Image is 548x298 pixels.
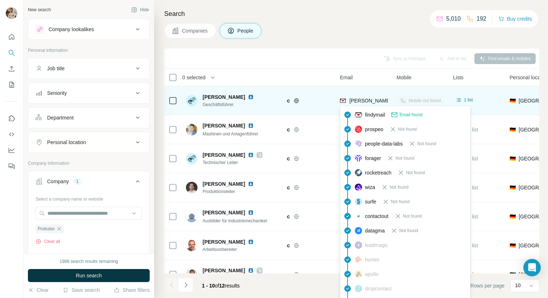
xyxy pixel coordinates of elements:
[6,144,17,157] button: Dashboard
[355,198,362,205] img: provider surfe logo
[365,256,379,263] span: hunter
[248,210,254,215] img: LinkedIn logo
[6,128,17,141] button: Use Surfe API
[203,267,245,274] span: [PERSON_NAME]
[510,126,516,133] span: 🇩🇪
[498,14,532,24] button: Buy credits
[28,160,150,167] p: Company information
[203,131,258,137] span: Mashinen und Anlagenführer
[28,109,149,126] button: Department
[406,169,425,176] span: Not found
[510,155,516,162] span: 🇩🇪
[340,97,346,104] img: provider findymail logo
[365,111,385,118] span: findymail
[203,238,245,245] span: [PERSON_NAME]
[365,184,375,191] span: wiza
[510,97,516,104] span: 🇩🇪
[365,227,385,234] span: datagma
[60,258,118,265] div: 1988 search results remaining
[248,268,254,273] img: LinkedIn logo
[28,60,149,77] button: Job title
[365,213,389,220] span: contactout
[203,218,267,223] span: Ausbilder für Industriemechaniker
[248,152,254,158] img: LinkedIn logo
[28,7,51,13] div: New search
[510,242,516,249] span: 🇩🇪
[47,65,65,72] div: Job title
[36,193,142,202] div: Select a company name or website
[203,188,262,195] span: Produktionsleiter
[248,94,254,100] img: LinkedIn logo
[76,272,102,279] span: Run search
[446,14,461,23] p: 5,010
[28,21,149,38] button: Company lookalikes
[365,140,403,147] span: people-data-labs
[28,286,49,294] button: Clear
[340,74,353,81] span: Email
[355,169,362,176] img: provider rocketreach logo
[28,269,150,282] button: Run search
[186,269,198,280] img: Avatar
[391,198,410,205] span: Not found
[203,159,262,166] span: Technischer Leiter
[365,285,391,292] span: dropcontact
[355,227,362,234] img: provider datagma logo
[355,270,362,278] img: provider apollo logo
[515,282,521,289] p: 10
[470,282,505,289] span: Rows per page
[186,153,198,164] img: Avatar
[355,126,362,133] img: provider prospeo logo
[164,9,539,19] h4: Search
[28,47,150,54] p: Personal information
[510,213,516,220] span: 🇩🇪
[237,27,254,34] span: People
[6,46,17,59] button: Search
[355,242,362,249] img: provider leadmagic logo
[355,184,362,191] img: provider wiza logo
[47,178,69,185] div: Company
[510,184,516,191] span: 🇩🇪
[203,151,245,159] span: [PERSON_NAME]
[186,211,198,222] img: Avatar
[355,214,362,218] img: provider contactout logo
[47,139,86,146] div: Personal location
[47,114,74,121] div: Department
[417,140,436,147] span: Not found
[219,283,225,289] span: 12
[114,286,150,294] button: Share filters
[365,169,391,176] span: rocketreach
[248,123,254,129] img: LinkedIn logo
[126,4,154,15] button: Hide
[403,213,422,219] span: Not found
[186,182,198,193] img: Avatar
[365,270,378,278] span: apollo
[179,278,193,292] button: Navigate to next page
[28,173,149,193] button: Company1
[248,239,254,245] img: LinkedIn logo
[390,184,408,190] span: Not found
[63,286,100,294] button: Save search
[73,178,82,185] div: 1
[464,97,473,103] span: 1 list
[6,62,17,75] button: Enrich CSV
[355,256,362,263] img: provider hunter logo
[36,238,60,245] button: Clear all
[203,180,245,188] span: [PERSON_NAME]
[523,259,541,276] div: Open Intercom Messenger
[186,124,198,135] img: Avatar
[355,285,362,292] img: provider dropcontact logo
[28,134,149,151] button: Personal location
[202,283,240,289] span: results
[355,140,362,147] img: provider people-data-labs logo
[365,155,381,162] span: forager
[186,95,198,106] img: Avatar
[6,78,17,91] button: My lists
[349,98,519,104] span: [PERSON_NAME][EMAIL_ADDRESS][PERSON_NAME][DOMAIN_NAME]
[202,283,215,289] span: 1 - 10
[203,246,262,253] span: Arbeitsvorbereiter
[355,155,362,162] img: provider forager logo
[6,112,17,125] button: Use Surfe on LinkedIn
[38,226,55,232] span: Prokutec
[365,242,388,249] span: leadmagic
[203,122,245,129] span: [PERSON_NAME]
